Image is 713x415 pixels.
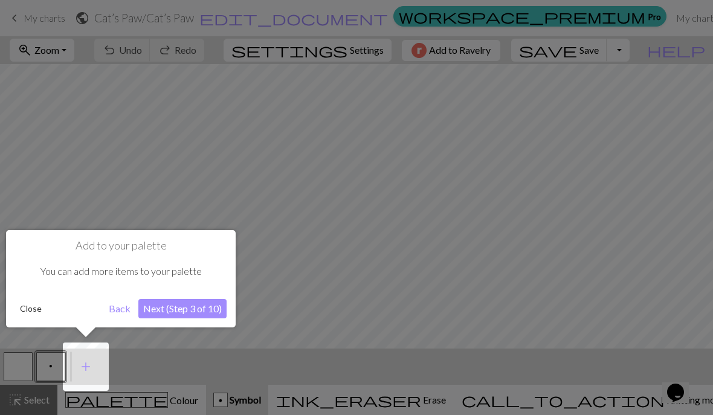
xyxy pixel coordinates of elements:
[15,239,227,253] h1: Add to your palette
[138,299,227,318] button: Next (Step 3 of 10)
[104,299,135,318] button: Back
[15,300,47,318] button: Close
[15,253,227,290] div: You can add more items to your palette
[6,230,236,327] div: Add to your palette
